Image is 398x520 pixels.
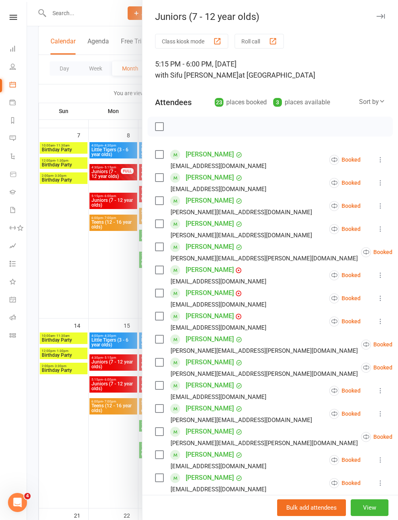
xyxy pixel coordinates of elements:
[10,112,27,130] a: Reports
[171,369,358,379] div: [PERSON_NAME][EMAIL_ADDRESS][PERSON_NAME][DOMAIN_NAME]
[186,310,234,323] a: [PERSON_NAME]
[10,59,27,76] a: People
[171,161,266,171] div: [EMAIL_ADDRESS][DOMAIN_NAME]
[277,499,346,516] button: Bulk add attendees
[171,415,312,425] div: [PERSON_NAME][EMAIL_ADDRESS][DOMAIN_NAME]
[186,264,234,276] a: [PERSON_NAME]
[171,392,266,402] div: [EMAIL_ADDRESS][DOMAIN_NAME]
[10,238,27,256] a: Assessments
[10,274,27,291] a: What's New
[329,201,361,211] div: Booked
[24,493,31,499] span: 4
[186,287,234,299] a: [PERSON_NAME]
[171,299,266,310] div: [EMAIL_ADDRESS][DOMAIN_NAME]
[171,276,266,287] div: [EMAIL_ADDRESS][DOMAIN_NAME]
[10,166,27,184] a: Product Sales
[361,432,392,442] div: Booked
[329,224,361,234] div: Booked
[171,438,358,448] div: [PERSON_NAME][EMAIL_ADDRESS][PERSON_NAME][DOMAIN_NAME]
[186,448,234,461] a: [PERSON_NAME]
[359,97,385,107] div: Sort by
[10,76,27,94] a: Calendar
[329,409,361,419] div: Booked
[10,327,27,345] a: Class kiosk mode
[171,461,266,471] div: [EMAIL_ADDRESS][DOMAIN_NAME]
[186,356,234,369] a: [PERSON_NAME]
[155,71,239,79] span: with Sifu [PERSON_NAME]
[8,493,27,512] iframe: Intercom live chat
[171,323,266,333] div: [EMAIL_ADDRESS][DOMAIN_NAME]
[142,11,398,22] div: Juniors (7 - 12 year olds)
[186,425,234,438] a: [PERSON_NAME]
[273,97,330,108] div: places available
[329,317,361,326] div: Booked
[329,455,361,465] div: Booked
[186,194,234,207] a: [PERSON_NAME]
[329,270,361,280] div: Booked
[10,94,27,112] a: Payments
[273,98,282,107] div: 3
[329,386,361,396] div: Booked
[239,71,315,79] span: at [GEOGRAPHIC_DATA]
[186,217,234,230] a: [PERSON_NAME]
[235,34,284,49] button: Roll call
[10,309,27,327] a: Roll call kiosk mode
[171,484,266,495] div: [EMAIL_ADDRESS][DOMAIN_NAME]
[361,340,392,350] div: Booked
[361,363,392,373] div: Booked
[186,379,234,392] a: [PERSON_NAME]
[361,247,392,257] div: Booked
[186,148,234,161] a: [PERSON_NAME]
[329,293,361,303] div: Booked
[186,333,234,346] a: [PERSON_NAME]
[329,478,361,488] div: Booked
[155,59,385,81] div: 5:15 PM - 6:00 PM, [DATE]
[186,471,234,484] a: [PERSON_NAME]
[171,253,358,264] div: [PERSON_NAME][EMAIL_ADDRESS][PERSON_NAME][DOMAIN_NAME]
[215,97,267,108] div: places booked
[329,178,361,188] div: Booked
[329,155,361,165] div: Booked
[171,230,312,240] div: [PERSON_NAME][EMAIL_ADDRESS][DOMAIN_NAME]
[10,291,27,309] a: General attendance kiosk mode
[215,98,223,107] div: 23
[186,240,234,253] a: [PERSON_NAME]
[155,34,228,49] button: Class kiosk mode
[186,171,234,184] a: [PERSON_NAME]
[171,346,358,356] div: [PERSON_NAME][EMAIL_ADDRESS][PERSON_NAME][DOMAIN_NAME]
[171,184,266,194] div: [EMAIL_ADDRESS][DOMAIN_NAME]
[155,97,192,108] div: Attendees
[186,402,234,415] a: [PERSON_NAME]
[351,499,388,516] button: View
[171,207,312,217] div: [PERSON_NAME][EMAIL_ADDRESS][DOMAIN_NAME]
[10,41,27,59] a: Dashboard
